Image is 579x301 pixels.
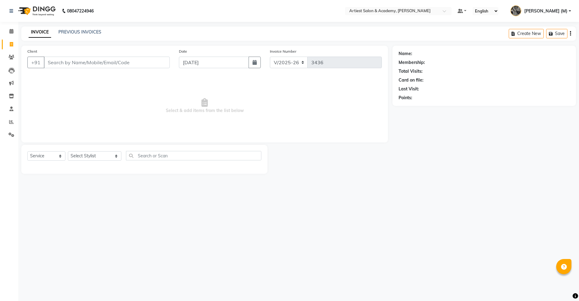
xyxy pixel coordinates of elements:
div: Total Visits: [399,68,423,75]
label: Client [27,49,37,54]
input: Search by Name/Mobile/Email/Code [44,57,170,68]
span: [PERSON_NAME] (M) [524,8,567,14]
button: Create New [509,29,544,38]
img: MANOJ GAHLOT (M) [511,5,521,16]
div: Membership: [399,59,425,66]
img: logo [16,2,57,19]
label: Invoice Number [270,49,296,54]
a: PREVIOUS INVOICES [58,29,101,35]
div: Points: [399,95,412,101]
b: 08047224946 [67,2,94,19]
button: Save [546,29,567,38]
iframe: chat widget [553,277,573,295]
button: +91 [27,57,44,68]
span: Select & add items from the list below [27,75,382,136]
div: Card on file: [399,77,424,83]
a: INVOICE [29,27,51,38]
input: Search or Scan [126,151,261,160]
div: Name: [399,51,412,57]
div: Last Visit: [399,86,419,92]
label: Date [179,49,187,54]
